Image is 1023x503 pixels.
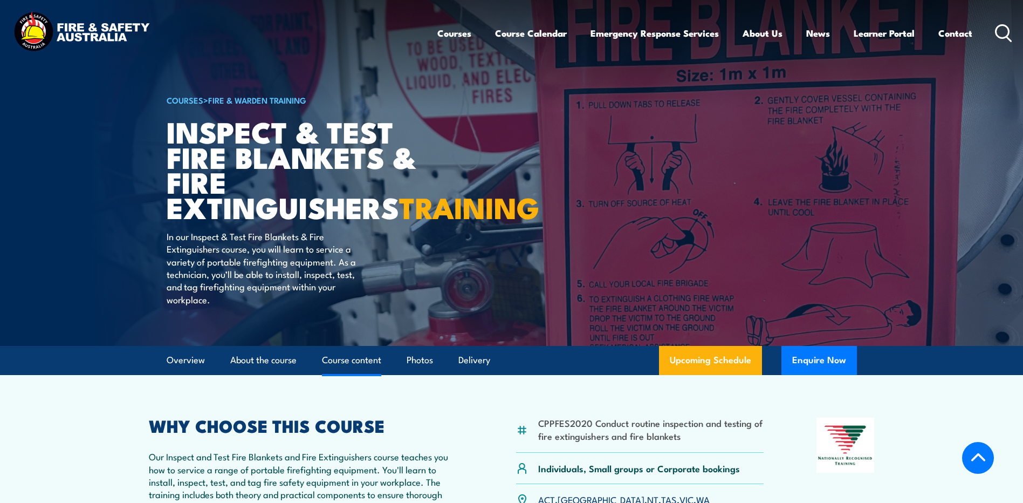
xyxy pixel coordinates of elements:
[495,19,567,47] a: Course Calendar
[167,94,203,106] a: COURSES
[149,418,464,433] h2: WHY CHOOSE THIS COURSE
[806,19,830,47] a: News
[167,119,433,220] h1: Inspect & Test Fire Blankets & Fire Extinguishers
[230,346,297,375] a: About the course
[208,94,306,106] a: Fire & Warden Training
[538,462,740,474] p: Individuals, Small groups or Corporate bookings
[458,346,490,375] a: Delivery
[322,346,381,375] a: Course content
[816,418,875,473] img: Nationally Recognised Training logo.
[854,19,915,47] a: Learner Portal
[407,346,433,375] a: Photos
[167,230,363,305] p: In our Inspect & Test Fire Blankets & Fire Extinguishers course, you will learn to service a vari...
[437,19,471,47] a: Courses
[399,184,539,229] strong: TRAINING
[743,19,782,47] a: About Us
[167,346,205,375] a: Overview
[167,93,433,106] h6: >
[591,19,719,47] a: Emergency Response Services
[538,417,764,442] li: CPPFES2020 Conduct routine inspection and testing of fire extinguishers and fire blankets
[659,346,762,375] a: Upcoming Schedule
[781,346,857,375] button: Enquire Now
[938,19,972,47] a: Contact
